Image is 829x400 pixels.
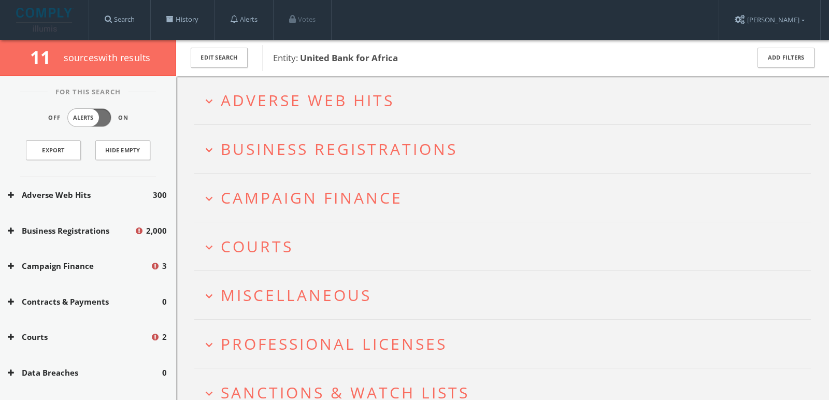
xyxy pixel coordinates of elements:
[221,90,394,111] span: Adverse Web Hits
[202,192,216,206] i: expand_more
[202,338,216,352] i: expand_more
[202,238,811,255] button: expand_moreCourts
[221,333,447,354] span: Professional Licenses
[8,225,134,237] button: Business Registrations
[162,367,167,379] span: 0
[48,87,128,97] span: For This Search
[8,296,162,308] button: Contracts & Payments
[8,331,150,343] button: Courts
[202,289,216,303] i: expand_more
[8,189,153,201] button: Adverse Web Hits
[202,240,216,254] i: expand_more
[162,260,167,272] span: 3
[273,52,398,64] span: Entity:
[64,51,151,64] span: source s with results
[95,140,150,160] button: Hide Empty
[221,187,403,208] span: Campaign Finance
[8,260,150,272] button: Campaign Finance
[30,45,60,69] span: 11
[146,225,167,237] span: 2,000
[757,48,814,68] button: Add Filters
[191,48,248,68] button: Edit Search
[221,236,293,257] span: Courts
[153,189,167,201] span: 300
[221,138,458,160] span: Business Registrations
[300,52,398,64] b: United Bank for Africa
[202,335,811,352] button: expand_moreProfessional Licenses
[202,287,811,304] button: expand_moreMiscellaneous
[26,140,81,160] a: Export
[202,140,811,158] button: expand_moreBusiness Registrations
[202,143,216,157] i: expand_more
[202,94,216,108] i: expand_more
[8,367,162,379] button: Data Breaches
[162,296,167,308] span: 0
[162,331,167,343] span: 2
[118,113,128,122] span: On
[202,189,811,206] button: expand_moreCampaign Finance
[202,92,811,109] button: expand_moreAdverse Web Hits
[16,8,74,32] img: illumis
[221,284,371,306] span: Miscellaneous
[48,113,61,122] span: Off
